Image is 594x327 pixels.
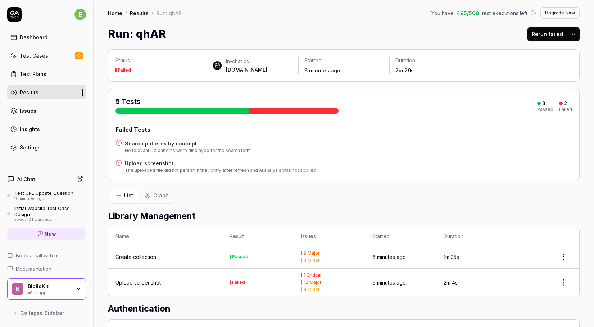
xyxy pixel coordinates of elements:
div: Run: qhAR [156,9,182,17]
a: Test URL Update Question16 minutes ago [7,190,86,201]
h2: Library Management [108,210,580,223]
div: 1 Critical [304,273,321,277]
span: Graph [153,192,169,199]
th: Issues [294,227,365,245]
div: Issues [20,107,36,115]
h2: Authentication [108,302,580,315]
button: Rerun failed [527,27,567,41]
div: Failed [559,107,572,112]
span: B [12,283,23,295]
span: e [74,9,86,20]
div: Dashboard [20,33,47,41]
span: 495 / 500 [457,9,479,17]
div: Passed [232,255,248,259]
th: Name [108,227,222,245]
a: Test Plans [7,67,86,81]
a: Documentation [7,265,86,273]
div: Failed [232,280,245,285]
p: Status [115,57,201,64]
div: Initial Website Test Case Design [14,205,86,217]
div: In-chat by [226,58,267,65]
p: Duration [395,57,475,64]
span: List [124,192,133,199]
div: 16 minutes ago [14,196,73,201]
span: Book a call with us [16,252,60,259]
div: Insights [20,125,40,133]
button: Failed [230,279,245,286]
h1: Run: qhAR [108,26,166,42]
h4: AI Chat [17,175,35,183]
a: Test Cases [7,49,86,63]
div: 4 Minor [304,258,320,263]
div: Passed [537,107,553,112]
div: [DOMAIN_NAME] [226,66,267,73]
th: Duration [436,227,508,245]
span: Collapse Sidebar [20,309,64,317]
button: Collapse Sidebar [7,305,86,320]
button: e [74,7,86,22]
button: List [110,189,139,202]
span: New [45,230,56,238]
span: Documentation [16,265,51,273]
time: 2m 4s [444,279,458,286]
a: Upload screenshot [125,160,317,167]
a: Results [7,85,86,99]
div: / [151,9,153,17]
a: Upload screenshot [115,279,161,286]
a: Initial Website Test Case Designabout 12 hours ago [7,205,86,222]
time: 2m 29s [395,67,414,73]
div: 9 Major [304,251,320,255]
div: Failed [118,68,131,72]
div: Settings [20,144,41,151]
div: 4 Minor [304,287,320,292]
div: 12 Major [304,280,322,285]
a: Results [130,9,149,17]
a: Dashboard [7,30,86,44]
time: 6 minutes ago [304,67,340,73]
a: Settings [7,140,86,154]
div: 2 [564,100,567,107]
button: BBiblioKitWeb app [7,278,86,300]
a: Issues [7,104,86,118]
time: 6 minutes ago [372,254,406,260]
a: Search patterns by concept [125,140,252,147]
div: about 12 hours ago [14,217,86,222]
time: 6 minutes ago [372,279,406,286]
button: Graph [139,189,174,202]
div: Failed Tests [115,125,572,134]
div: The uploaded file did not persist in the library after refresh and AI analysis was not applied. [125,167,317,174]
span: 5 Tests [115,97,141,106]
th: Result [222,227,294,245]
a: Create collection [115,253,156,261]
a: Insights [7,122,86,136]
p: Started [304,57,384,64]
div: Test Plans [20,70,46,78]
div: BiblioKit [28,283,71,290]
span: test executions left [482,9,527,17]
a: Book a call with us [7,252,86,259]
div: Test Cases [20,52,48,59]
img: 7ccf6c19-61ad-4a6c-8811-018b02a1b829.jpg [213,61,222,70]
div: 3 [542,100,545,107]
div: Test URL Update Question [14,190,73,196]
div: Results [20,89,38,96]
div: / [125,9,127,17]
time: 1m 35s [444,254,459,260]
button: Upgrade Now [540,7,580,19]
div: No relevant UX patterns were displayed for the search term. [125,147,252,154]
a: New [7,228,86,240]
span: You have [431,9,454,17]
div: Web app [28,289,71,295]
a: Home [108,9,122,17]
th: Started [365,227,436,245]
